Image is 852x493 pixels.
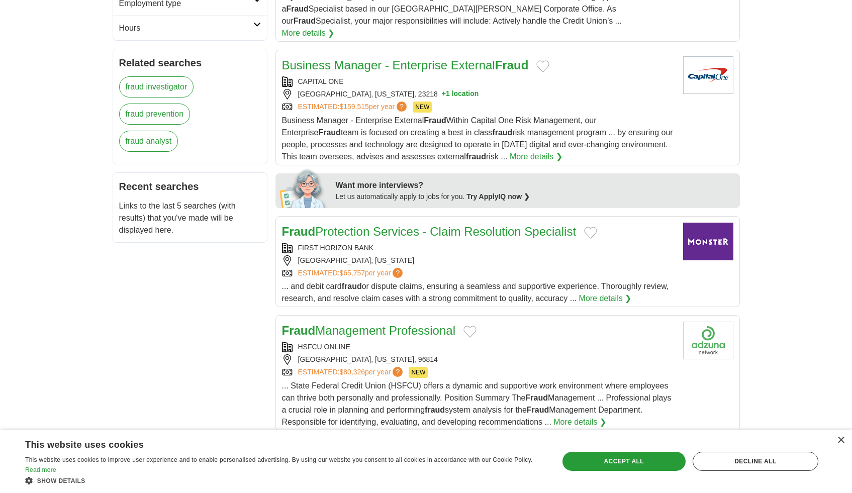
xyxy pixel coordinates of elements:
div: FIRST HORIZON BANK [282,243,675,253]
span: NEW [413,102,432,113]
a: fraud prevention [119,104,191,125]
strong: Fraud [527,406,549,414]
button: +1 location [442,89,479,100]
div: [GEOGRAPHIC_DATA], [US_STATE] [282,255,675,266]
span: ... and debit card or dispute claims, ensuring a seamless and supportive experience. Thoroughly r... [282,282,669,303]
a: FraudManagement Professional [282,324,456,337]
div: [GEOGRAPHIC_DATA], [US_STATE], 23218 [282,89,675,100]
div: This website uses cookies [25,436,518,451]
span: Show details [37,477,85,484]
a: Hours [113,16,267,40]
a: More details ❯ [510,151,562,163]
span: ... State Federal Credit Union (HSFCU) offers a dynamic and supportive work environment where emp... [282,381,672,426]
strong: Fraud [286,5,308,13]
span: $159,515 [339,103,368,111]
strong: Fraud [526,393,548,402]
div: Show details [25,475,543,485]
strong: fraud [342,282,362,290]
span: This website uses cookies to improve user experience and to enable personalised advertising. By u... [25,456,533,463]
a: CAPITAL ONE [298,77,344,85]
div: Want more interviews? [336,179,734,191]
button: Add to favorite jobs [463,326,477,338]
img: apply-iq-scientist.png [279,168,328,208]
div: Close [837,437,844,444]
strong: fraud [466,152,486,161]
strong: fraud [425,406,445,414]
span: + [442,89,446,100]
img: Capital One logo [683,56,733,94]
span: NEW [409,367,428,378]
strong: Fraud [318,128,340,137]
a: More details ❯ [282,27,335,39]
a: Read more, opens a new window [25,466,56,473]
p: Links to the last 5 searches (with results) that you've made will be displayed here. [119,200,261,236]
a: Try ApplyIQ now ❯ [466,192,530,201]
span: ? [397,102,407,112]
h2: Related searches [119,55,261,70]
a: ESTIMATED:$65,757per year? [298,268,405,278]
a: fraud analyst [119,131,178,152]
a: More details ❯ [579,292,632,305]
span: Business Manager - Enterprise External Within Capital One Risk Management, our Enterprise team is... [282,116,673,161]
a: Business Manager - Enterprise ExternalFraud [282,58,529,72]
strong: Fraud [282,225,316,238]
strong: Fraud [294,17,316,25]
a: ESTIMATED:$159,515per year? [298,102,409,113]
h2: Hours [119,22,253,34]
strong: Fraud [282,324,316,337]
span: $65,757 [339,269,365,277]
div: Accept all [562,452,686,471]
div: Let us automatically apply to jobs for you. [336,191,734,202]
strong: fraud [492,128,512,137]
button: Add to favorite jobs [536,60,549,72]
span: ? [393,268,403,278]
div: HSFCU ONLINE [282,342,675,352]
strong: Fraud [424,116,446,125]
span: ? [393,367,403,377]
a: fraud investigator [119,76,194,97]
button: Add to favorite jobs [584,227,597,239]
span: $80,326 [339,368,365,376]
div: Decline all [693,452,818,471]
div: [GEOGRAPHIC_DATA], [US_STATE], 96814 [282,354,675,365]
a: FraudProtection Services - Claim Resolution Specialist [282,225,577,238]
strong: Fraud [495,58,529,72]
h2: Recent searches [119,179,261,194]
img: Company logo [683,322,733,359]
a: ESTIMATED:$80,326per year? [298,367,405,378]
img: Company logo [683,223,733,260]
a: More details ❯ [553,416,606,428]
